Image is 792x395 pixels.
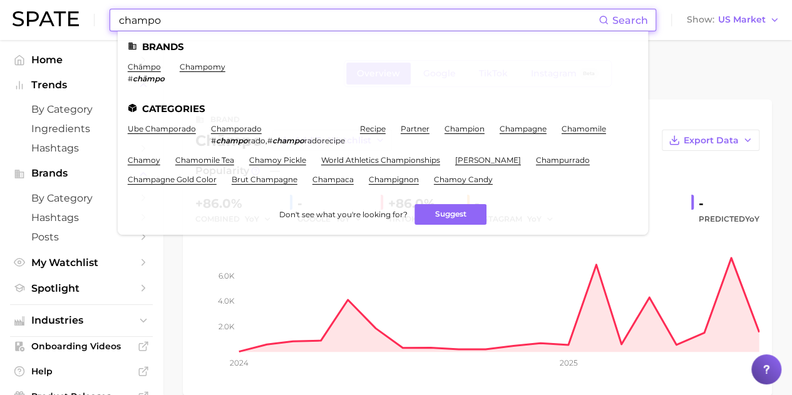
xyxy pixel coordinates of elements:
span: rado [248,136,265,145]
a: champion [445,124,485,133]
span: by Category [31,192,131,204]
a: Hashtags [10,208,153,227]
a: champorado [211,124,262,133]
span: Search [612,14,648,26]
em: champo [216,136,248,145]
a: chamomile tea [175,155,234,165]
div: , [211,136,345,145]
a: by Category [10,100,153,119]
a: Home [10,50,153,69]
button: ShowUS Market [684,12,783,28]
div: - [699,193,759,213]
a: chāmpo [128,62,161,71]
span: Hashtags [31,212,131,223]
span: US Market [718,16,766,23]
a: by Category [10,188,153,208]
span: Posts [31,231,131,243]
span: Help [31,366,131,377]
span: Don't see what you're looking for? [279,210,407,219]
span: # [211,136,216,145]
button: Export Data [662,130,759,151]
span: by Category [31,103,131,115]
span: Predicted [699,212,759,227]
em: champo [272,136,304,145]
a: My Watchlist [10,253,153,272]
a: chamomile [562,124,606,133]
span: Ingredients [31,123,131,135]
span: Home [31,54,131,66]
button: Industries [10,311,153,330]
button: Brands [10,164,153,183]
a: champomy [180,62,225,71]
a: champagne [500,124,547,133]
span: Spotlight [31,282,131,294]
a: Ingredients [10,119,153,138]
a: chamoy pickle [249,155,306,165]
a: world athletics championships [321,155,440,165]
a: partner [401,124,429,133]
span: Trends [31,80,131,91]
a: Posts [10,227,153,247]
a: Onboarding Videos [10,337,153,356]
a: champagne gold color [128,175,217,184]
a: chamoy [128,155,160,165]
img: SPATE [13,11,79,26]
span: # [267,136,272,145]
span: YoY [745,214,759,223]
a: Hashtags [10,138,153,158]
span: My Watchlist [31,257,131,269]
button: Trends [10,76,153,95]
a: champignon [369,175,419,184]
a: Spotlight [10,279,153,298]
span: Brands [31,168,131,179]
a: chamoy candy [434,175,493,184]
em: chāmpo [133,74,165,83]
li: Brands [128,41,638,52]
tspan: 2024 [230,358,249,367]
a: ube champorado [128,124,196,133]
li: Categories [128,103,638,114]
input: Search here for a brand, industry, or ingredient [118,9,599,31]
span: Hashtags [31,142,131,154]
a: [PERSON_NAME] [455,155,521,165]
span: Industries [31,315,131,326]
span: Onboarding Videos [31,341,131,352]
button: Suggest [414,204,486,225]
a: champurrado [536,155,590,165]
a: Help [10,362,153,381]
a: recipe [360,124,386,133]
tspan: 2025 [560,358,578,367]
a: champaca [312,175,354,184]
span: Export Data [684,135,739,146]
span: radorecipe [304,136,345,145]
span: Show [687,16,714,23]
span: # [128,74,133,83]
a: brut champagne [232,175,297,184]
